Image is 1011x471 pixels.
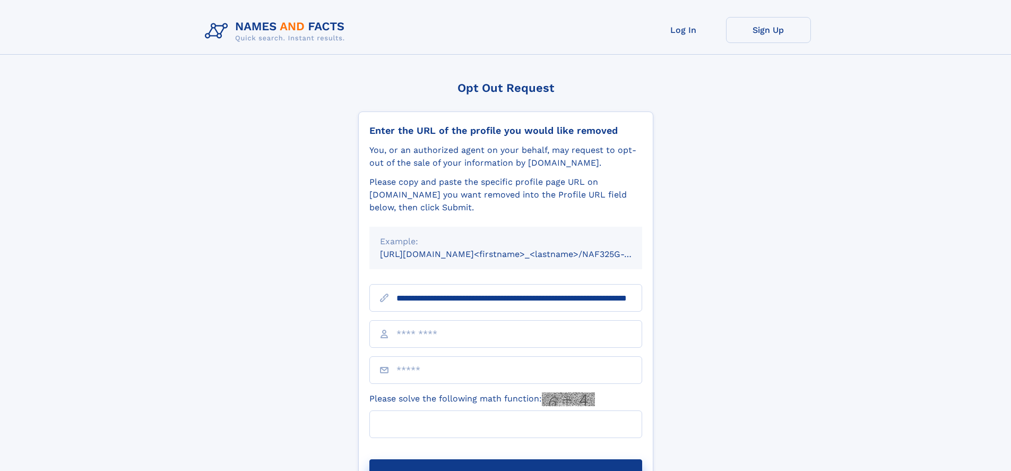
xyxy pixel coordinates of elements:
[369,392,595,406] label: Please solve the following math function:
[369,176,642,214] div: Please copy and paste the specific profile page URL on [DOMAIN_NAME] you want removed into the Pr...
[641,17,726,43] a: Log In
[201,17,353,46] img: Logo Names and Facts
[380,249,662,259] small: [URL][DOMAIN_NAME]<firstname>_<lastname>/NAF325G-xxxxxxxx
[358,81,653,95] div: Opt Out Request
[369,125,642,136] div: Enter the URL of the profile you would like removed
[369,144,642,169] div: You, or an authorized agent on your behalf, may request to opt-out of the sale of your informatio...
[726,17,811,43] a: Sign Up
[380,235,632,248] div: Example:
